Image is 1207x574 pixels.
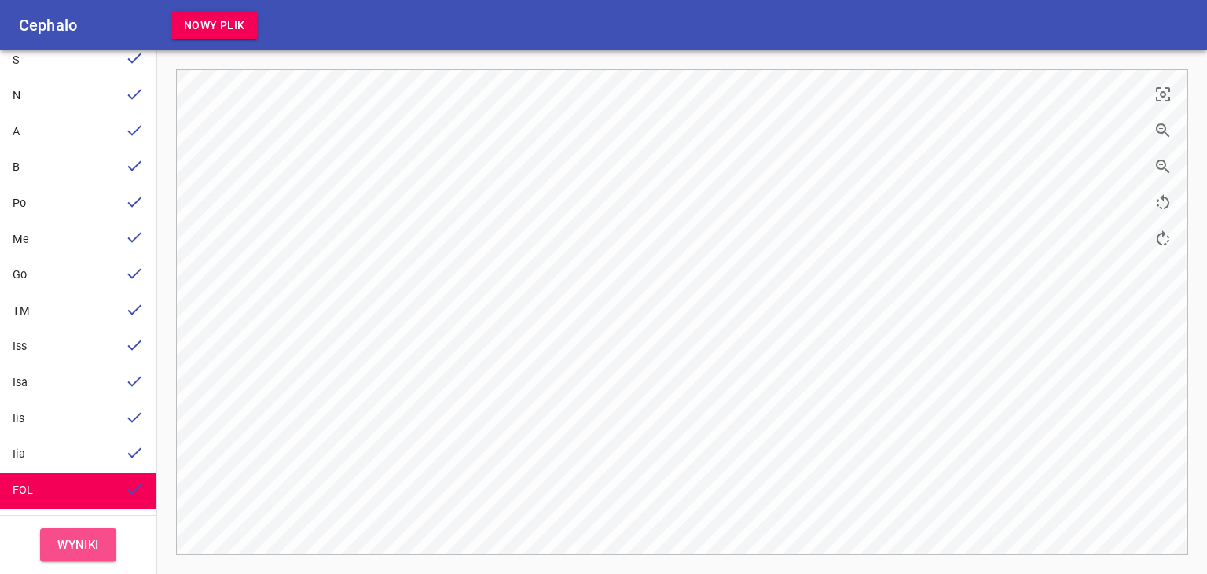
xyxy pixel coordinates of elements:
[184,16,245,35] span: Nowy plik
[13,340,27,353] span: Iss
[19,13,77,38] h6: Cephalo
[13,197,26,210] span: Po
[57,535,99,555] span: Wyniki
[13,412,24,425] span: Iis
[171,11,258,40] button: Nowy plik
[40,528,116,561] button: Wyniki
[13,53,20,67] span: S
[13,160,20,174] span: B
[13,125,20,138] span: A
[13,484,33,497] span: FOL
[13,89,20,102] span: N
[13,376,28,389] span: Isa
[13,304,30,318] span: TM
[13,268,27,281] span: Go
[13,233,29,246] span: Me
[13,447,25,461] span: Iia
